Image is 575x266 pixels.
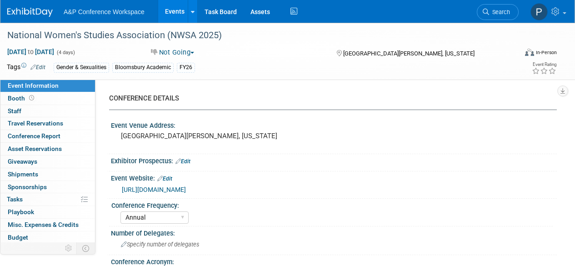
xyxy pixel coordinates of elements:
[0,181,95,193] a: Sponsorships
[111,226,557,238] div: Number of Delegates:
[8,82,59,89] span: Event Information
[0,92,95,105] a: Booth
[148,48,198,57] button: Not Going
[7,196,23,203] span: Tasks
[27,95,36,101] span: Booth not reserved yet
[0,206,95,218] a: Playbook
[7,62,45,73] td: Tags
[0,219,95,231] a: Misc. Expenses & Credits
[530,3,548,20] img: Paige Papandrea
[0,117,95,130] a: Travel Reservations
[8,95,36,102] span: Booth
[0,105,95,117] a: Staff
[111,119,557,130] div: Event Venue Address:
[54,63,109,72] div: Gender & Sexualities
[0,130,95,142] a: Conference Report
[4,27,510,44] div: National Women's Studies Association (NWSA 2025)
[343,50,475,57] span: [GEOGRAPHIC_DATA][PERSON_NAME], [US_STATE]
[111,154,557,166] div: Exhibitor Prospectus:
[8,208,34,216] span: Playbook
[157,176,172,182] a: Edit
[30,64,45,70] a: Edit
[489,9,510,15] span: Search
[532,62,556,67] div: Event Rating
[525,49,534,56] img: Format-Inperson.png
[8,221,79,228] span: Misc. Expenses & Credits
[7,48,55,56] span: [DATE] [DATE]
[26,48,35,55] span: to
[8,145,62,152] span: Asset Reservations
[8,183,47,191] span: Sponsorships
[8,234,28,241] span: Budget
[111,199,553,210] div: Conference Frequency:
[477,4,519,20] a: Search
[0,143,95,155] a: Asset Reservations
[476,47,557,61] div: Event Format
[0,80,95,92] a: Event Information
[8,158,37,165] span: Giveaways
[8,171,38,178] span: Shipments
[0,231,95,244] a: Budget
[8,132,60,140] span: Conference Report
[0,193,95,206] a: Tasks
[77,242,95,254] td: Toggle Event Tabs
[64,8,145,15] span: A&P Conference Workspace
[61,242,77,254] td: Personalize Event Tab Strip
[0,168,95,181] a: Shipments
[111,171,557,183] div: Event Website:
[121,132,287,140] pre: [GEOGRAPHIC_DATA][PERSON_NAME], [US_STATE]
[112,63,174,72] div: Bloomsbury Academic
[177,63,195,72] div: FY26
[122,186,186,193] a: [URL][DOMAIN_NAME]
[56,50,75,55] span: (4 days)
[109,94,550,103] div: CONFERENCE DETAILS
[0,156,95,168] a: Giveaways
[8,107,21,115] span: Staff
[175,158,190,165] a: Edit
[121,241,199,248] span: Specify number of delegates
[535,49,557,56] div: In-Person
[8,120,63,127] span: Travel Reservations
[7,8,53,17] img: ExhibitDay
